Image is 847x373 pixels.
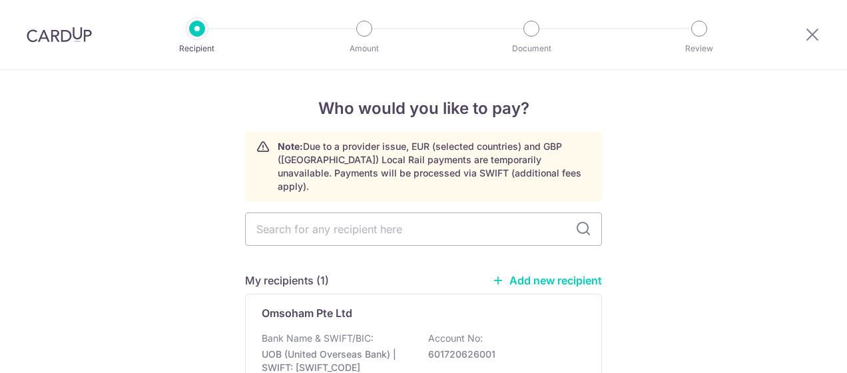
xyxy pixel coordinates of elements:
p: Omsoham Pte Ltd [262,305,352,321]
h4: Who would you like to pay? [245,97,602,121]
input: Search for any recipient here [245,212,602,246]
strong: Note: [278,141,303,152]
p: Due to a provider issue, EUR (selected countries) and GBP ([GEOGRAPHIC_DATA]) Local Rail payments... [278,140,591,193]
p: 601720626001 [428,348,577,361]
a: Add new recipient [492,274,602,287]
img: CardUp [27,27,92,43]
p: Account No: [428,332,483,345]
p: Bank Name & SWIFT/BIC: [262,332,374,345]
h5: My recipients (1) [245,272,329,288]
p: Amount [315,42,414,55]
p: Recipient [148,42,246,55]
p: Review [650,42,748,55]
p: Document [482,42,581,55]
